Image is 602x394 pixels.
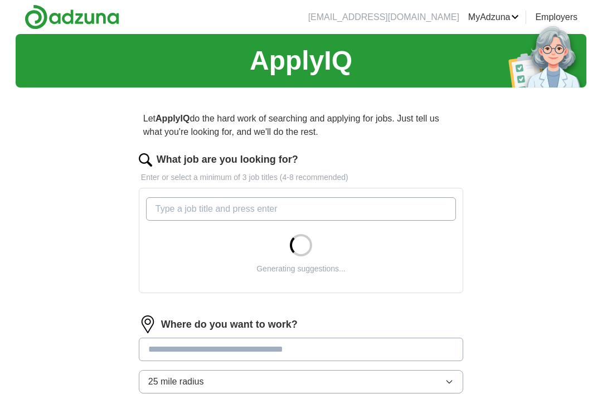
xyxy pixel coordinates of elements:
[146,197,456,221] input: Type a job title and press enter
[161,317,298,332] label: Where do you want to work?
[308,11,459,24] li: [EMAIL_ADDRESS][DOMAIN_NAME]
[139,108,463,143] p: Let do the hard work of searching and applying for jobs. Just tell us what you're looking for, an...
[25,4,119,30] img: Adzuna logo
[535,11,577,24] a: Employers
[256,263,346,275] div: Generating suggestions...
[148,375,204,388] span: 25 mile radius
[156,114,190,123] strong: ApplyIQ
[157,152,298,167] label: What job are you looking for?
[139,315,157,333] img: location.png
[139,370,463,393] button: 25 mile radius
[139,172,463,183] p: Enter or select a minimum of 3 job titles (4-8 recommended)
[139,153,152,167] img: search.png
[250,41,352,81] h1: ApplyIQ
[468,11,520,24] a: MyAdzuna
